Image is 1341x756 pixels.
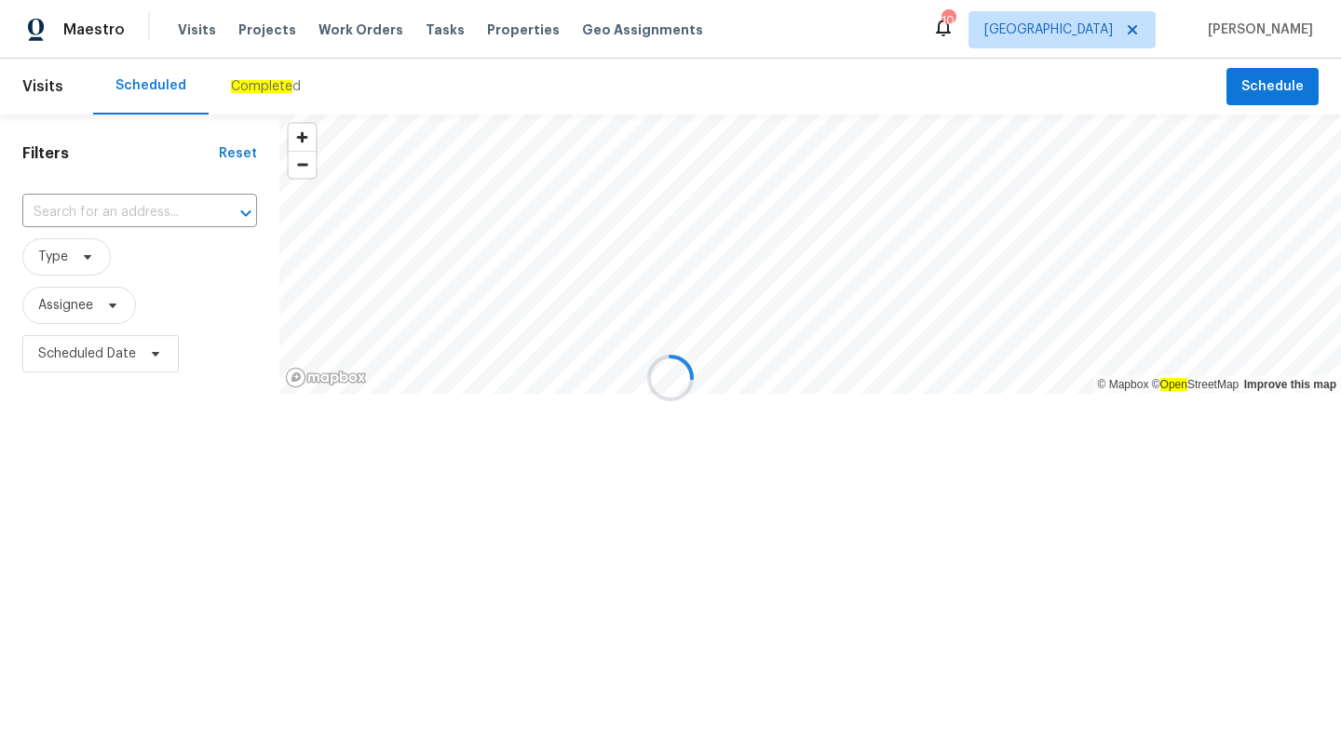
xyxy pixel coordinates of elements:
span: Zoom out [289,152,316,178]
a: Improve this map [1244,378,1336,391]
button: Zoom out [289,151,316,178]
a: OpenStreetMap [1152,378,1239,391]
a: Mapbox homepage [285,367,367,388]
a: Mapbox [1098,378,1149,391]
ah_el_jm_1744035306855: Open [1160,378,1187,391]
div: 10 [941,11,955,30]
button: Zoom in [289,124,316,151]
